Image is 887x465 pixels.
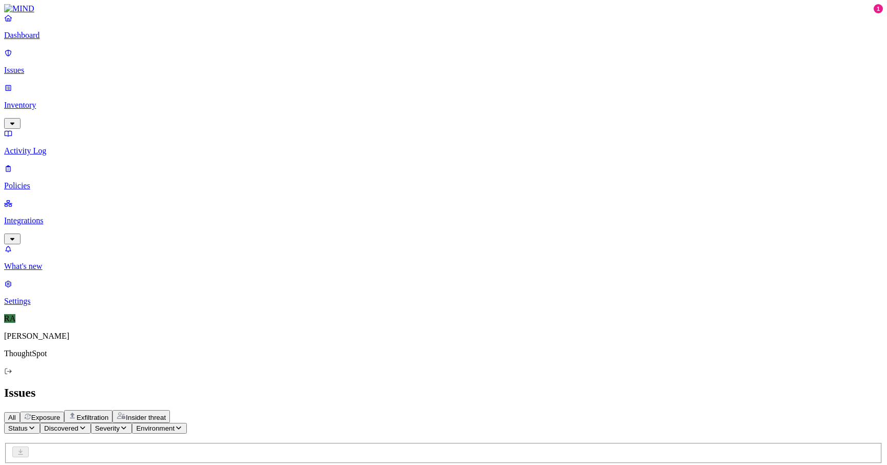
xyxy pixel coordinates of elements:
[4,83,883,127] a: Inventory
[4,181,883,190] p: Policies
[4,4,883,13] a: MIND
[76,414,108,421] span: Exfiltration
[4,297,883,306] p: Settings
[4,332,883,341] p: [PERSON_NAME]
[4,4,34,13] img: MIND
[31,414,60,421] span: Exposure
[4,164,883,190] a: Policies
[4,146,883,156] p: Activity Log
[4,48,883,75] a: Issues
[4,129,883,156] a: Activity Log
[4,66,883,75] p: Issues
[874,4,883,13] div: 1
[8,414,16,421] span: All
[8,424,28,432] span: Status
[126,414,166,421] span: Insider threat
[4,101,883,110] p: Inventory
[4,349,883,358] p: ThoughtSpot
[4,13,883,40] a: Dashboard
[44,424,79,432] span: Discovered
[4,216,883,225] p: Integrations
[95,424,120,432] span: Severity
[4,314,15,323] span: RA
[4,262,883,271] p: What's new
[4,31,883,40] p: Dashboard
[4,199,883,243] a: Integrations
[4,279,883,306] a: Settings
[4,386,883,400] h2: Issues
[4,244,883,271] a: What's new
[136,424,175,432] span: Environment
